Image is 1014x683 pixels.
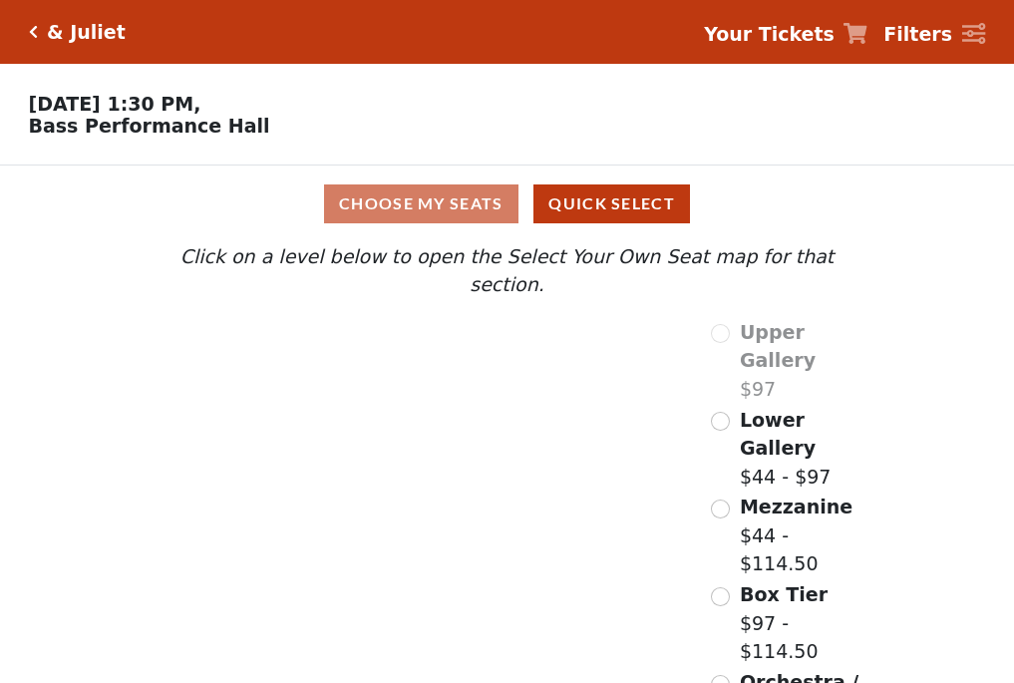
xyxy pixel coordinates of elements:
[141,242,872,299] p: Click on a level below to open the Select Your Own Seat map for that section.
[533,184,690,223] button: Quick Select
[704,20,867,49] a: Your Tickets
[47,21,126,44] h5: & Juliet
[740,496,852,517] span: Mezzanine
[740,318,873,404] label: $97
[883,20,985,49] a: Filters
[740,406,873,492] label: $44 - $97
[361,513,587,650] path: Orchestra / Parterre Circle - Seats Available: 95
[237,328,461,382] path: Upper Gallery - Seats Available: 0
[740,580,873,666] label: $97 - $114.50
[740,321,816,372] span: Upper Gallery
[740,409,816,460] span: Lower Gallery
[704,23,835,45] strong: Your Tickets
[883,23,952,45] strong: Filters
[29,25,38,39] a: Click here to go back to filters
[740,493,873,578] label: $44 - $114.50
[740,583,828,605] span: Box Tier
[254,372,491,447] path: Lower Gallery - Seats Available: 116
